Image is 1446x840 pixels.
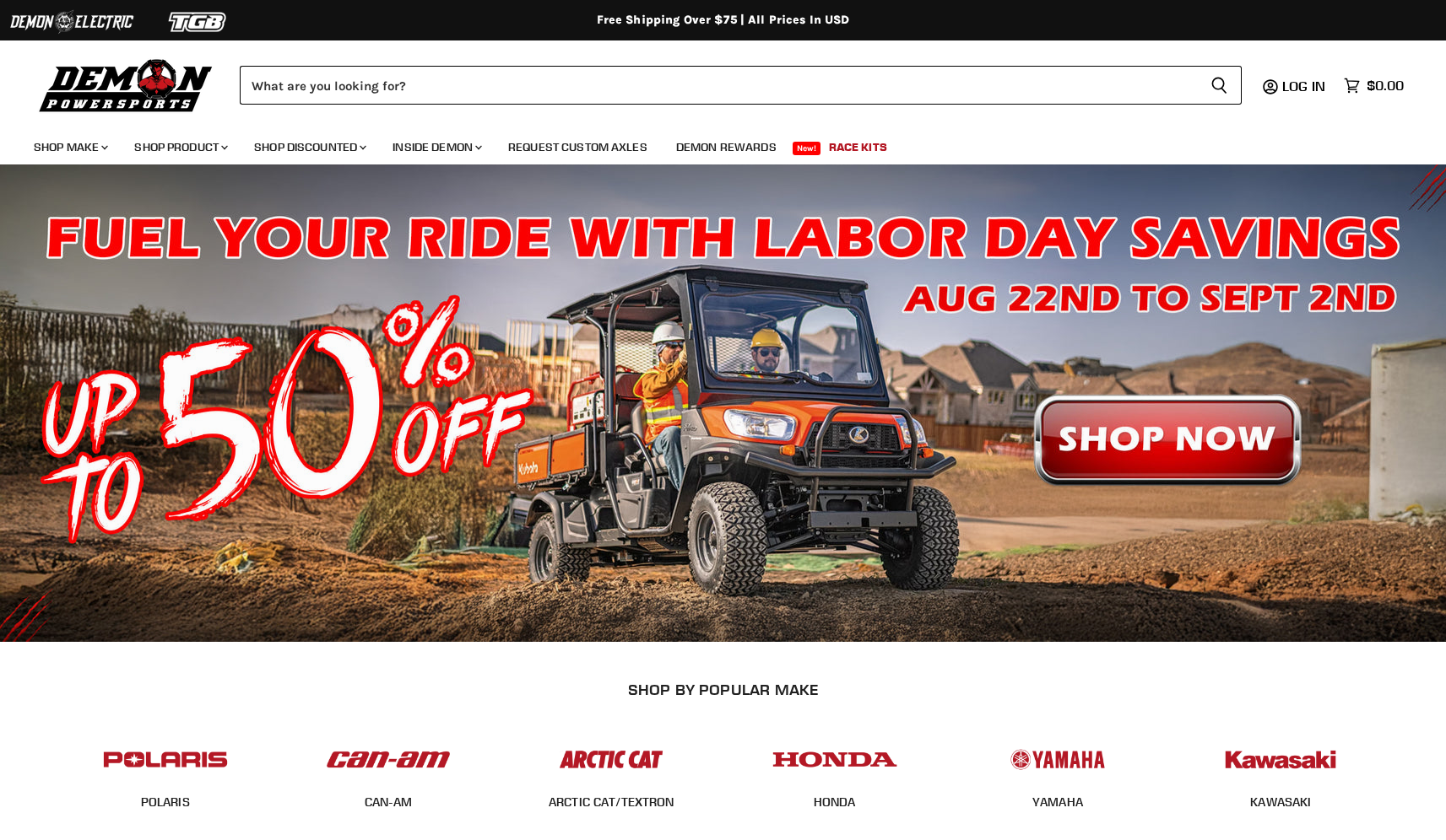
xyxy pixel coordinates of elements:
[1250,794,1311,811] span: KAWASAKI
[992,734,1124,785] img: POPULAR_MAKE_logo_5_20258e7f-293c-4aac-afa8-159eaa299126.jpg
[100,734,231,785] img: POPULAR_MAKE_logo_2_dba48cf1-af45-46d4-8f73-953a0f002620.jpg
[1250,794,1311,810] a: KAWASAKI
[241,130,376,164] a: Shop Discounted
[549,794,674,811] span: ARCTIC CAT/TEXTRON
[240,66,1242,105] form: Product
[8,6,135,38] img: Demon Electric Logo 2
[141,794,190,811] span: POLARIS
[135,6,262,38] img: TGB Logo 2
[663,130,789,164] a: Demon Rewards
[68,681,1378,698] h2: SHOP BY POPULAR MAKE
[1367,78,1404,94] span: $0.00
[816,130,900,164] a: Race Kits
[1032,794,1083,810] a: YAMAHA
[48,13,1399,28] div: Free Shipping Over $75 | All Prices In USD
[380,130,492,164] a: Inside Demon
[1335,73,1412,98] a: $0.00
[365,794,413,810] a: CAN-AM
[322,734,454,785] img: POPULAR_MAKE_logo_1_adc20308-ab24-48c4-9fac-e3c1a623d575.jpg
[240,66,1197,105] input: Search
[141,794,190,810] a: POLARIS
[793,142,821,155] span: New!
[769,734,901,785] img: POPULAR_MAKE_logo_4_4923a504-4bac-4306-a1be-165a52280178.jpg
[1197,66,1242,105] button: Search
[21,130,118,164] a: Shop Make
[549,794,674,810] a: ARCTIC CAT/TEXTRON
[545,734,677,785] img: POPULAR_MAKE_logo_3_027535af-6171-4c5e-a9bc-f0eccd05c5d6.jpg
[1215,734,1346,785] img: POPULAR_MAKE_logo_6_76e8c46f-2d1e-4ecc-b320-194822857d41.jpg
[814,794,856,810] a: HONDA
[496,130,660,164] a: Request Custom Axles
[122,130,238,164] a: Shop Product
[21,123,1400,164] ul: Main menu
[814,794,856,811] span: HONDA
[1032,794,1083,811] span: YAMAHA
[365,794,413,811] span: CAN-AM
[1275,78,1335,94] a: Log in
[1282,78,1325,94] span: Log in
[34,55,219,115] img: Demon Powersports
